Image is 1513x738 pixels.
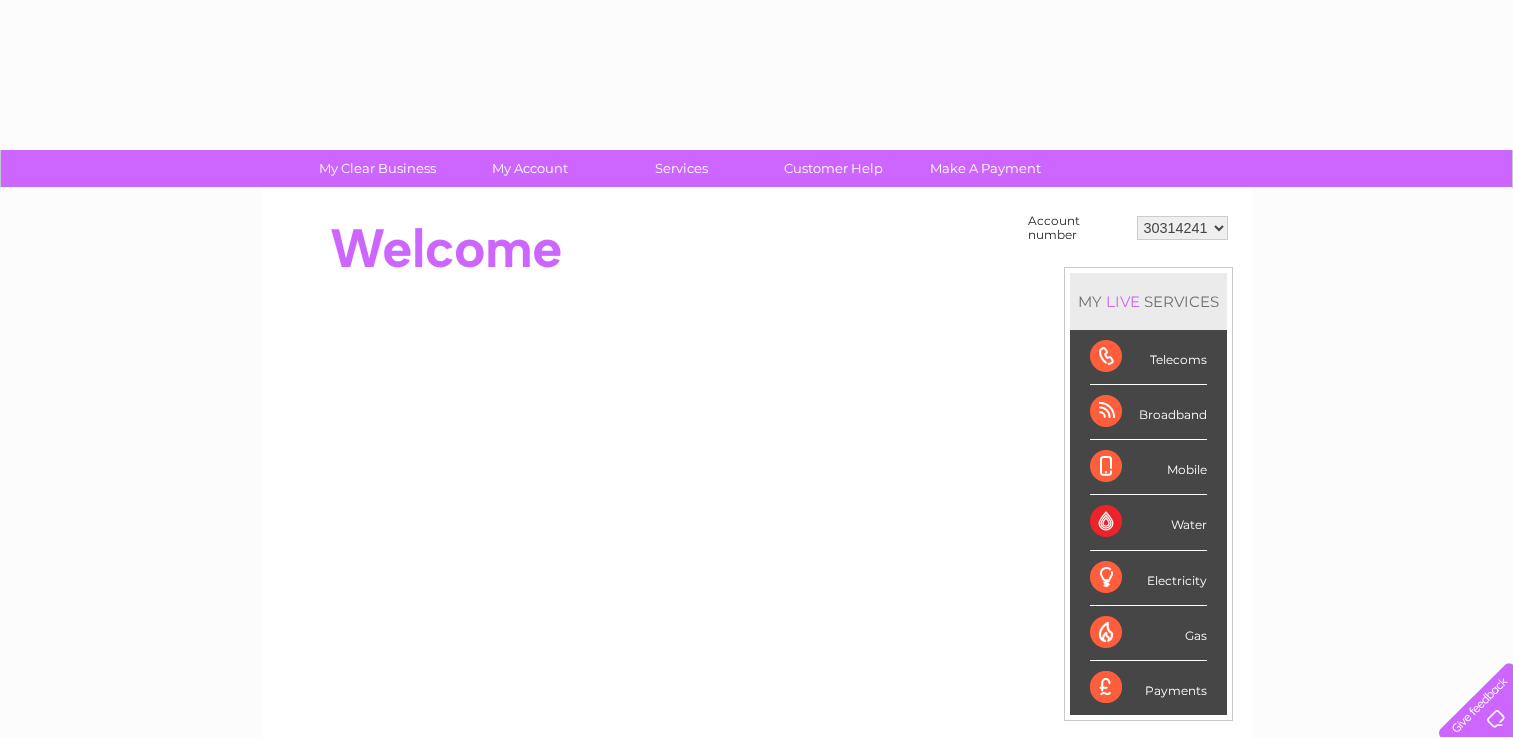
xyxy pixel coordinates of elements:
[1070,273,1227,330] div: MY SERVICES
[1090,495,1207,550] div: Water
[295,150,460,187] a: My Clear Business
[1090,551,1207,606] div: Electricity
[1090,330,1207,385] div: Telecoms
[751,150,916,187] a: Customer Help
[1090,385,1207,440] div: Broadband
[599,150,764,187] a: Services
[1090,606,1207,661] div: Gas
[1023,209,1132,247] td: Account number
[1090,661,1207,715] div: Payments
[903,150,1068,187] a: Make A Payment
[1090,440,1207,495] div: Mobile
[1102,292,1144,311] div: LIVE
[447,150,612,187] a: My Account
